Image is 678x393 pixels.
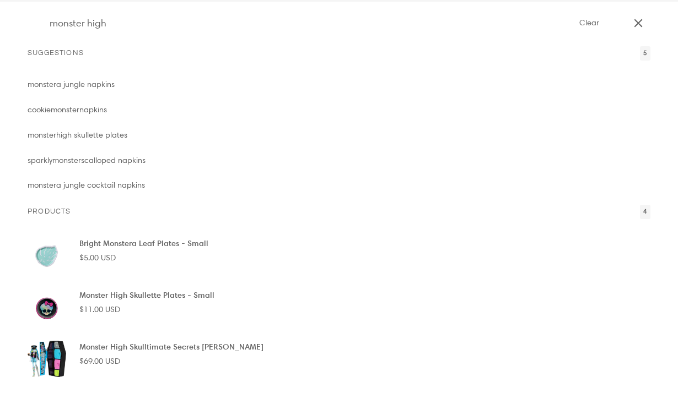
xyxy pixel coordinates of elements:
span: a jungle napkins [56,79,115,89]
a: monsterhigh skullette plates [28,129,650,141]
p: Suggestions [28,48,84,59]
span: a jungle cocktail napkins [56,180,145,190]
span: high skullette plates [56,130,127,140]
p: Monster High Skullette Plates - Small [79,289,214,301]
mark: monster [52,155,81,165]
p: Bright Monstera Leaf Plates - Small [79,237,208,249]
span: napkins [79,105,107,114]
mark: monster [28,79,56,89]
p: Products [28,206,71,217]
mark: monster [28,180,56,190]
img: Monster High Skullette Plates - Small [28,289,66,327]
mark: monster [51,105,79,114]
span: cookie [28,105,51,114]
span: scalloped napkins [81,155,146,165]
span: 4 [640,205,650,219]
ul: Suggestions [28,79,650,192]
span: sparkly [28,155,52,165]
a: monstera jungle cocktail napkins [28,179,650,192]
img: Monster High Skulltimate Secrets Frankie Stein Doll [28,341,66,377]
a: monstera jungle napkins [28,79,650,91]
a: cookiemonsternapkins [28,104,650,116]
a: sparklymonsterscalloped napkins [28,155,650,167]
span: $5.00 USD [79,253,116,263]
span: $69.00 USD [79,356,120,366]
a: Bright Monstera Leaf Plates - Small $5.00 USD [28,237,650,276]
span: 5 [640,46,650,61]
span: $11.00 USD [79,304,120,314]
a: Monster High Skullette Plates - Small $11.00 USD [28,289,650,327]
img: Bright Monstera Leaf Plates - Small [28,237,66,276]
mark: monster [28,130,56,140]
p: Monster High Skulltimate Secrets [PERSON_NAME] [79,341,263,353]
a: Monster High Skulltimate Secrets [PERSON_NAME] $69.00 USD [28,341,650,377]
